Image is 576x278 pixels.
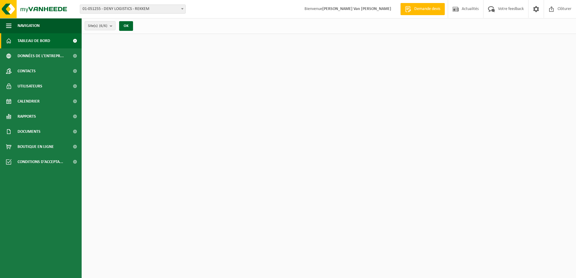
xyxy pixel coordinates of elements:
[18,94,40,109] span: Calendrier
[18,48,64,64] span: Données de l'entrepr...
[18,79,42,94] span: Utilisateurs
[18,33,50,48] span: Tableau de bord
[18,139,54,154] span: Boutique en ligne
[18,18,40,33] span: Navigation
[80,5,185,13] span: 01-051255 - DENY LOGISTICS - REKKEM
[88,21,107,31] span: Site(s)
[80,5,186,14] span: 01-051255 - DENY LOGISTICS - REKKEM
[18,109,36,124] span: Rapports
[400,3,445,15] a: Demande devis
[413,6,442,12] span: Demande devis
[85,21,116,30] button: Site(s)(6/6)
[119,21,133,31] button: OK
[18,124,41,139] span: Documents
[322,7,391,11] strong: [PERSON_NAME] Van [PERSON_NAME]
[18,64,36,79] span: Contacts
[18,154,63,169] span: Conditions d'accepta...
[99,24,107,28] count: (6/6)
